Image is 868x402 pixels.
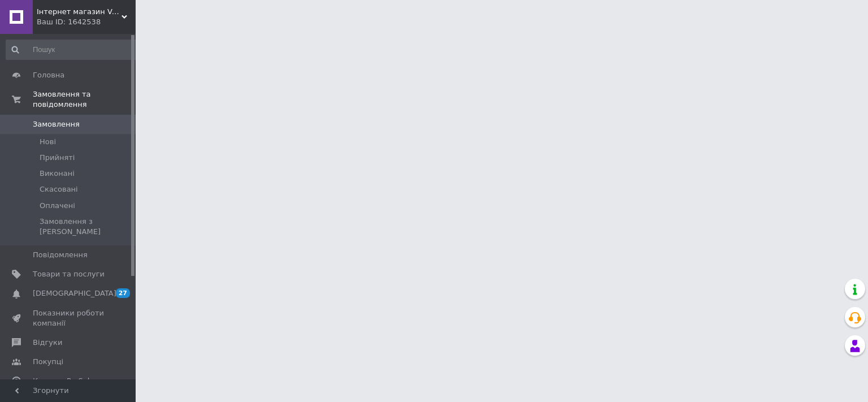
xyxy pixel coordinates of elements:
span: Покупці [33,357,63,367]
span: Нові [40,137,56,147]
span: Скасовані [40,184,78,194]
span: Замовлення та повідомлення [33,89,136,110]
span: Каталог ProSale [33,376,94,386]
span: 27 [116,288,130,298]
span: Замовлення [33,119,80,129]
input: Пошук [6,40,140,60]
span: Товари та послуги [33,269,105,279]
span: Виконані [40,168,75,179]
span: Замовлення з [PERSON_NAME] [40,217,138,237]
div: Ваш ID: 1642538 [37,17,136,27]
span: Інтернет магазин Veronеse [37,7,121,17]
span: [DEMOGRAPHIC_DATA] [33,288,116,299]
span: Головна [33,70,64,80]
span: Відгуки [33,338,62,348]
span: Оплачені [40,201,75,211]
span: Повідомлення [33,250,88,260]
span: Прийняті [40,153,75,163]
span: Показники роботи компанії [33,308,105,328]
